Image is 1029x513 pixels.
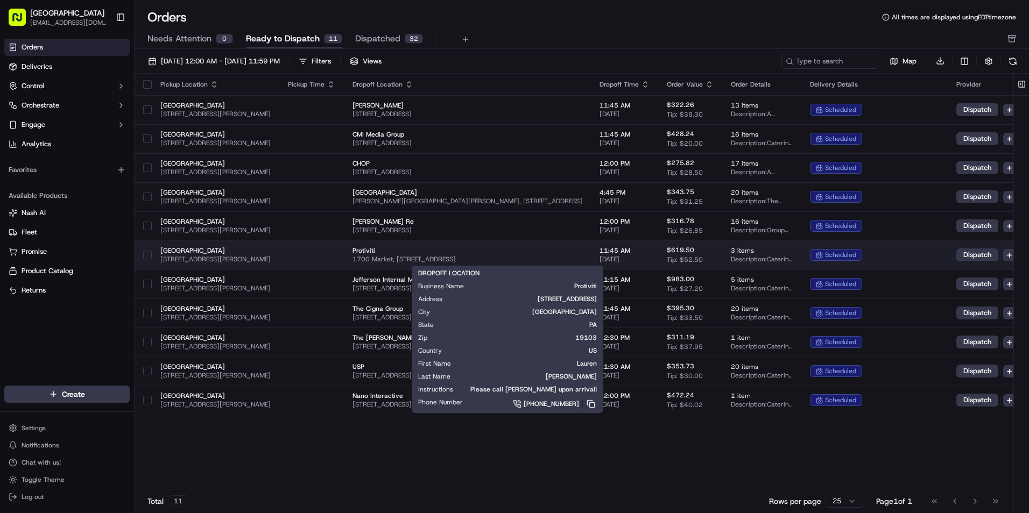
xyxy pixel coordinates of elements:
span: Description: Catering order for 20 people, including a Group Bowl Bar with Grilled Chicken and an... [731,313,793,322]
span: [GEOGRAPHIC_DATA] [160,217,271,226]
span: [GEOGRAPHIC_DATA] [160,275,271,284]
span: Engage [22,120,45,130]
span: The Cigna Group [353,304,582,313]
div: Pickup Location [160,80,271,89]
span: Description: Catering order including Steak + Harissa, Falafel Crunch Bowls, Chicken + Rice, Gree... [731,400,793,409]
span: scheduled [825,280,856,288]
button: [GEOGRAPHIC_DATA][EMAIL_ADDRESS][DOMAIN_NAME] [4,4,111,30]
span: Orchestrate [22,101,59,110]
span: City [418,308,430,316]
span: scheduled [825,105,856,114]
span: [DATE] [600,371,650,380]
span: 11:15 AM [600,275,650,284]
span: Description: Catering order including Group Bowl Bars with Grilled Chicken, Harissa Honey Chicken... [731,255,793,263]
span: 13 items [731,101,793,110]
span: 5 items [731,275,793,284]
span: USP [353,362,582,371]
span: scheduled [825,222,856,230]
img: 1736555255976-a54dd68f-1ca7-489b-9aae-adbdc363a1c4 [11,103,30,122]
span: scheduled [825,367,856,375]
span: Control [22,81,44,91]
span: scheduled [825,163,856,172]
span: Description: A catering order for 13 people including a Group Bowl Bar with Grilled Chicken, Saff... [731,110,793,118]
span: [STREET_ADDRESS] [353,110,582,118]
a: Fleet [9,227,125,237]
button: Create [4,386,130,403]
span: Description: Catering order for 20 people including 5x ROASTED VEGETABLE + AVOCADO, 5x STEAK + HA... [731,371,793,380]
span: DROPOFF LOCATION [418,269,480,277]
span: Description: Catering order for 16 people, including two group bowl bars (Grilled Chicken and Fal... [731,139,793,147]
span: [STREET_ADDRESS] [353,284,582,293]
span: [STREET_ADDRESS] [353,342,582,351]
a: Promise [9,247,125,256]
div: Available Products [4,187,130,204]
span: State [418,320,434,329]
button: Engage [4,116,130,133]
span: $311.19 [667,333,694,341]
span: 20 items [731,304,793,313]
img: 1736555255976-a54dd68f-1ca7-489b-9aae-adbdc363a1c4 [22,196,30,205]
a: 💻API Documentation [87,236,177,255]
span: Toggle Theme [22,475,65,484]
button: Dispatch [956,132,998,145]
span: [DATE] [600,197,650,205]
span: [GEOGRAPHIC_DATA] [353,188,582,197]
span: Phone Number [418,398,463,407]
span: [STREET_ADDRESS][PERSON_NAME] [160,284,271,293]
span: Ready to Dispatch [246,32,320,45]
span: $472.24 [667,391,694,400]
button: Product Catalog [4,262,130,280]
span: Promise [22,247,47,256]
span: [STREET_ADDRESS] [353,313,582,322]
span: Returns [22,286,46,295]
span: [STREET_ADDRESS][PERSON_NAME] [160,342,271,351]
span: $619.50 [667,246,694,254]
span: Tip: $26.85 [667,226,703,235]
span: Tip: $40.02 [667,401,703,409]
button: [EMAIL_ADDRESS][DOMAIN_NAME] [30,18,107,27]
span: [PERSON_NAME][GEOGRAPHIC_DATA][PERSON_NAME], [STREET_ADDRESS] [353,197,582,205]
span: Jefferson Internal Medicine Associates [353,275,582,284]
div: Provider [956,80,1016,89]
span: [STREET_ADDRESS] [353,168,582,176]
span: [GEOGRAPHIC_DATA] [160,246,271,255]
button: Dispatch [956,161,998,174]
span: [GEOGRAPHIC_DATA] [160,188,271,197]
span: 1 item [731,333,793,342]
span: [GEOGRAPHIC_DATA] [160,391,271,400]
span: 2:45 PM [95,167,121,175]
button: Fleet [4,224,130,241]
span: 1700 Market, [STREET_ADDRESS] [353,255,582,263]
span: Knowledge Base [22,240,82,251]
div: Page 1 of 1 [876,496,912,507]
a: Orders [4,39,130,56]
span: [DATE] [600,226,650,234]
div: Start new chat [48,103,177,113]
button: Dispatch [956,394,998,407]
span: $275.82 [667,159,694,167]
span: Fleet [22,227,37,237]
span: [PERSON_NAME] [353,101,582,110]
a: Nash AI [9,208,125,218]
div: 💻 [91,241,100,250]
span: [STREET_ADDRESS][PERSON_NAME] [353,371,582,380]
span: $428.24 [667,130,694,138]
span: Dispatched [355,32,400,45]
span: Pylon [107,267,130,275]
div: 11 [324,34,342,44]
span: 19103 [445,333,597,342]
div: 11 [168,495,188,507]
span: [DATE] [600,284,650,293]
button: [GEOGRAPHIC_DATA] [30,8,104,18]
span: CHOP [353,159,582,168]
button: Dispatch [956,190,998,203]
span: Needs Attention [147,32,212,45]
div: Dropoff Location [353,80,582,89]
span: 11:45 AM [600,101,650,110]
button: Dispatch [956,248,998,261]
div: Order Value [667,80,714,89]
span: 12:00 PM [600,217,650,226]
span: Tip: $33.50 [667,313,703,322]
button: Returns [4,282,130,299]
